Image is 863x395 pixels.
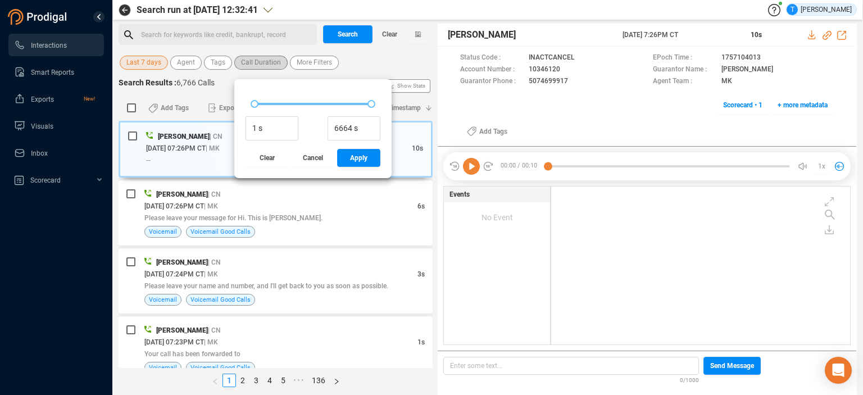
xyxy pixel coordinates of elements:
button: left [208,374,222,387]
a: Inbox [14,142,95,164]
span: Guarantor Name : [653,64,716,76]
button: Sort by: Timestamp [356,99,433,117]
span: 6,766 Calls [176,78,215,87]
span: 1s [417,338,425,346]
span: Your call has been forwarded to [144,350,240,358]
span: 1757104013 [721,52,761,64]
div: No Event [444,202,550,233]
span: | CN [208,258,221,266]
span: Agent Team : [653,76,716,88]
a: ExportsNew! [14,88,95,110]
span: Account Number : [460,64,523,76]
span: 10s [751,31,762,39]
button: Scorecard • 1 [717,96,769,114]
span: Cancel [303,149,323,167]
li: Next Page [329,374,344,387]
span: Visuals [31,122,53,130]
span: Add Tags [161,99,189,117]
span: | CN [210,133,222,140]
li: 5 [276,374,290,387]
span: 1x [818,157,825,175]
span: Status Code : [460,52,523,64]
button: Clear [373,25,406,43]
span: [PERSON_NAME] [448,28,516,42]
button: Agent [170,56,202,70]
span: | MK [204,270,218,278]
span: 00:00 / 00:10 [494,158,548,175]
span: Exports [31,96,54,103]
li: 136 [308,374,329,387]
span: Clear [260,149,275,167]
span: 5074699917 [529,76,568,88]
li: Exports [8,88,104,110]
span: Voicemail Good Calls [190,362,251,373]
li: Interactions [8,34,104,56]
span: Voicemail [149,226,177,237]
span: Events [449,189,470,199]
button: 1x [814,158,829,174]
span: Scorecard [30,176,61,184]
span: EPoch Time : [653,52,716,64]
span: | MK [204,202,218,210]
span: Send Message [710,357,754,375]
span: Smart Reports [31,69,74,76]
div: [PERSON_NAME]| CN[DATE] 07:23PM CT| MK1sYour call has been forwarded toVoicemailVoicemail Good Calls [119,316,433,382]
span: New! [84,88,95,110]
span: [PERSON_NAME] [156,258,208,266]
a: Interactions [14,34,95,56]
span: Clear [382,25,397,43]
li: Smart Reports [8,61,104,83]
div: Open Intercom Messenger [825,357,852,384]
span: | MK [204,338,218,346]
a: 4 [264,374,276,387]
li: Next 5 Pages [290,374,308,387]
a: 1 [223,374,235,387]
span: INACTCANCEL [529,52,575,64]
span: Voicemail Good Calls [190,294,251,305]
span: Add Tags [479,122,507,140]
li: Previous Page [208,374,222,387]
a: 136 [308,374,329,387]
span: Call Duration [241,56,281,70]
a: Visuals [14,115,95,137]
span: [DATE] 07:23PM CT [144,338,204,346]
li: Inbox [8,142,104,164]
button: Add Tags [142,99,196,117]
span: [PERSON_NAME] [721,64,773,76]
span: 10s [412,144,423,152]
span: 0/1000 [680,375,699,384]
button: Search [323,25,373,43]
button: Tags [204,56,232,70]
div: [PERSON_NAME]| CN[DATE] 07:24PM CT| MK3sPlease leave your name and number, and I'll get back to y... [119,248,433,314]
span: Last 7 days [126,56,161,70]
button: + more metadata [771,96,834,114]
a: Smart Reports [14,61,95,83]
span: T [791,4,794,15]
div: [PERSON_NAME]| CN[DATE] 07:26PM CT| MK6sPlease leave your message for Hi. This is [PERSON_NAME].V... [119,180,433,246]
span: [DATE] 7:26PM CT [623,30,737,40]
button: Send Message [703,357,761,375]
span: [PERSON_NAME] [156,190,208,198]
span: Voicemail [149,294,177,305]
button: Add Tags [460,122,514,140]
span: | MK [206,144,220,152]
button: Apply [337,149,380,167]
button: right [329,374,344,387]
span: [DATE] 07:26PM CT [144,202,204,210]
span: Scorecard • 1 [723,96,762,114]
span: Voicemail Good Calls [190,226,251,237]
span: Show Stats [397,19,425,153]
button: Clear [246,149,289,167]
span: Search Results : [119,78,176,87]
div: grid [557,189,850,344]
span: MK [721,76,732,88]
button: Cancel [292,149,335,167]
span: ••• [290,374,308,387]
span: left [212,378,219,385]
button: Export [201,99,246,117]
span: Guarantor Phone : [460,76,523,88]
span: 3s [417,270,425,278]
span: + more metadata [778,96,828,114]
div: [PERSON_NAME]| CN[DATE] 07:26PM CT| MK10s-- [119,121,433,178]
